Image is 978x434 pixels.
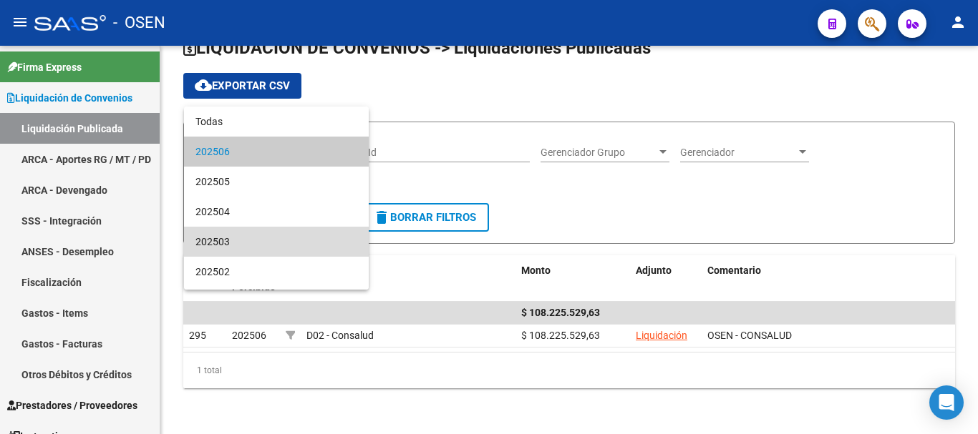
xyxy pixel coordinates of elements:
[195,227,357,257] span: 202503
[195,137,357,167] span: 202506
[195,287,357,317] span: 202501
[195,197,357,227] span: 202504
[195,107,357,137] span: Todas
[195,257,357,287] span: 202502
[195,167,357,197] span: 202505
[929,385,964,420] div: Open Intercom Messenger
